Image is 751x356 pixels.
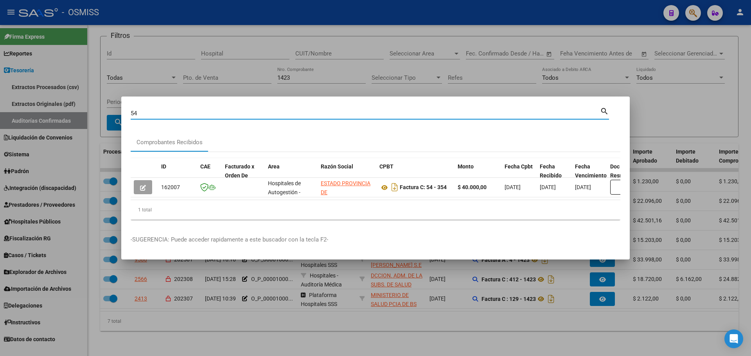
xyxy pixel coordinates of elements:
[607,158,654,193] datatable-header-cell: Doc Respaldatoria
[390,181,400,193] i: Descargar documento
[131,235,620,244] p: -SUGERENCIA: Puede acceder rapidamente a este buscador con la tecla F2-
[321,163,353,170] span: Razón Social
[540,163,562,179] span: Fecha Recibido
[161,163,166,170] span: ID
[600,106,609,115] mat-icon: search
[505,163,533,170] span: Fecha Cpbt
[265,158,318,193] datatable-header-cell: Area
[268,163,280,170] span: Area
[537,158,572,193] datatable-header-cell: Fecha Recibido
[321,180,374,213] span: ESTADO PROVINCIA DE [GEOGRAPHIC_DATA][PERSON_NAME]
[137,138,203,147] div: Comprobantes Recibidos
[131,200,620,220] div: 1 total
[318,158,376,193] datatable-header-cell: Razón Social
[458,163,474,170] span: Monto
[501,158,537,193] datatable-header-cell: Fecha Cpbt
[400,184,447,191] strong: Factura C: 54 - 354
[540,184,556,190] span: [DATE]
[222,158,265,193] datatable-header-cell: Facturado x Orden De
[610,163,645,179] span: Doc Respaldatoria
[455,158,501,193] datatable-header-cell: Monto
[724,329,743,348] div: Open Intercom Messenger
[225,163,254,179] span: Facturado x Orden De
[505,184,521,190] span: [DATE]
[158,158,197,193] datatable-header-cell: ID
[268,180,301,204] span: Hospitales de Autogestión - Afiliaciones
[575,184,591,190] span: [DATE]
[200,163,210,170] span: CAE
[161,183,194,192] div: 162007
[575,163,607,179] span: Fecha Vencimiento
[379,163,393,170] span: CPBT
[458,184,487,190] strong: $ 40.000,00
[376,158,455,193] datatable-header-cell: CPBT
[197,158,222,193] datatable-header-cell: CAE
[572,158,607,193] datatable-header-cell: Fecha Vencimiento
[321,179,373,195] div: 30673377544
